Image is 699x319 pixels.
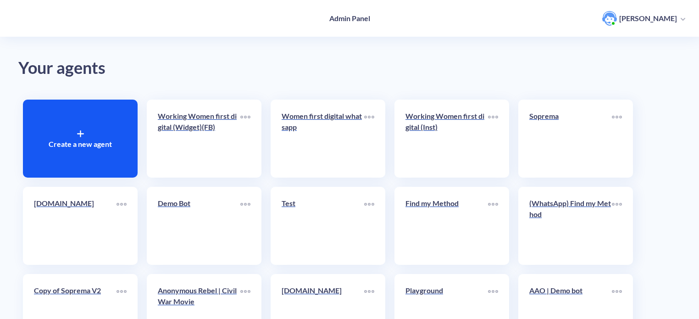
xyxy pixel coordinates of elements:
[405,111,488,167] a: Working Women first digital (Inst)
[405,198,488,209] p: Find my Method
[34,285,116,296] p: Copy of Soprema V2
[158,111,240,167] a: Working Women first digital (Widget)(FB)
[18,55,681,81] div: Your agents
[282,111,364,167] a: Women first digital whatsapp
[598,10,690,27] button: user photo[PERSON_NAME]
[282,285,364,296] p: [DOMAIN_NAME]
[529,111,612,167] a: Soprema
[405,198,488,254] a: Find my Method
[405,111,488,133] p: Working Women first digital (Inst)
[282,198,364,254] a: Test
[158,198,240,209] p: Demo Bot
[529,111,612,122] p: Soprema
[158,111,240,133] p: Working Women first digital (Widget)(FB)
[34,198,116,209] p: [DOMAIN_NAME]
[529,198,612,220] p: (WhatsApp) Find my Method
[158,198,240,254] a: Demo Bot
[158,285,240,307] p: Anonymous Rebel | Civil War Movie
[34,198,116,254] a: [DOMAIN_NAME]
[529,285,612,296] p: AAO | Demo bot
[405,285,488,296] p: Playground
[49,139,112,150] p: Create a new agent
[619,13,677,23] p: [PERSON_NAME]
[282,198,364,209] p: Test
[529,198,612,254] a: (WhatsApp) Find my Method
[602,11,617,26] img: user photo
[329,14,370,22] h4: Admin Panel
[282,111,364,133] p: Women first digital whatsapp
